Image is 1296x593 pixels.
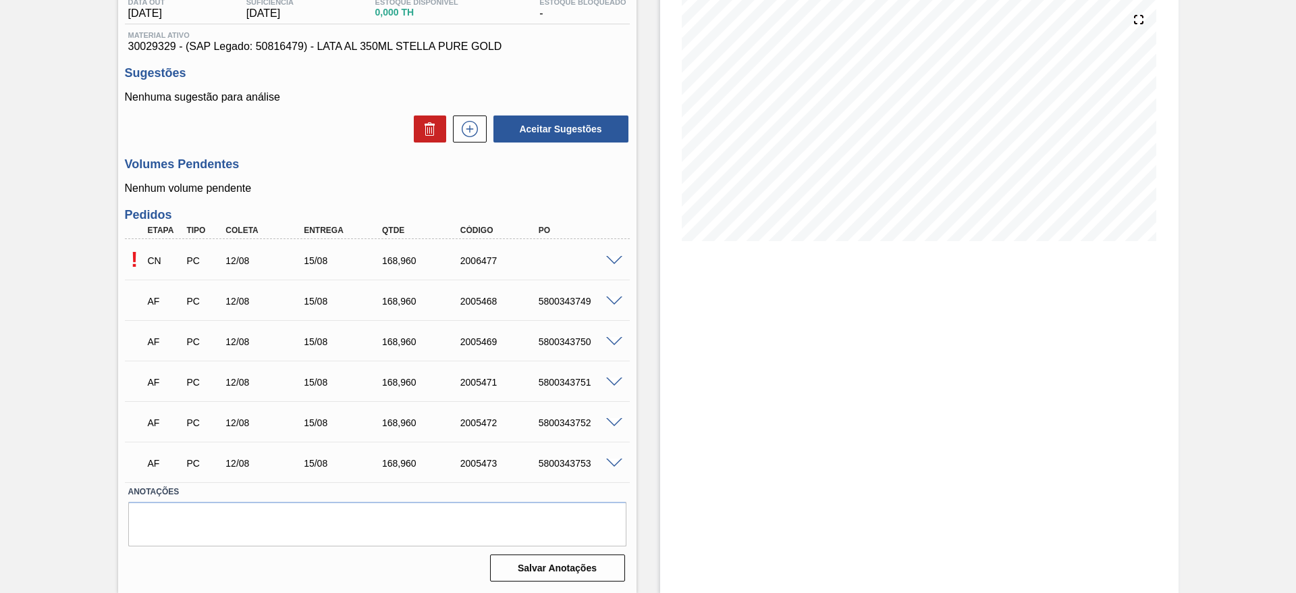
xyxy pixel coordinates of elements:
div: 168,960 [379,377,466,388]
div: 168,960 [379,296,466,307]
div: Etapa [144,226,185,235]
div: 2005468 [457,296,545,307]
div: 2006477 [457,255,545,266]
div: Composição de Carga em Negociação [144,246,185,276]
div: Excluir Sugestões [407,115,446,143]
p: Nenhuma sugestão para análise [125,91,630,103]
div: Aguardando Faturamento [144,408,185,438]
div: 15/08/2025 [300,296,388,307]
h3: Sugestões [125,66,630,80]
div: Pedido de Compra [183,458,223,469]
div: Coleta [222,226,310,235]
label: Anotações [128,482,626,502]
p: AF [148,296,182,307]
span: [DATE] [128,7,165,20]
div: 15/08/2025 [300,336,388,347]
div: Aguardando Faturamento [144,327,185,357]
div: Nova sugestão [446,115,487,143]
p: CN [148,255,182,266]
p: Composição de Carga pendente de aceite [125,247,144,272]
div: 12/08/2025 [222,336,310,347]
p: Nenhum volume pendente [125,182,630,195]
h3: Volumes Pendentes [125,157,630,172]
div: Aguardando Faturamento [144,448,185,478]
div: 168,960 [379,255,466,266]
div: Pedido de Compra [183,336,223,347]
div: 5800343751 [535,377,623,388]
p: AF [148,336,182,347]
div: 12/08/2025 [222,296,310,307]
span: 30029329 - (SAP Legado: 50816479) - LATA AL 350ML STELLA PURE GOLD [128,41,626,53]
div: 15/08/2025 [300,255,388,266]
div: Aguardando Faturamento [144,367,185,397]
div: Pedido de Compra [183,417,223,428]
div: 5800343753 [535,458,623,469]
div: 5800343749 [535,296,623,307]
div: 15/08/2025 [300,417,388,428]
div: 168,960 [379,458,466,469]
p: AF [148,458,182,469]
div: Entrega [300,226,388,235]
div: 15/08/2025 [300,458,388,469]
p: AF [148,377,182,388]
div: 12/08/2025 [222,377,310,388]
span: [DATE] [246,7,294,20]
p: AF [148,417,182,428]
button: Salvar Anotações [490,555,625,582]
div: Qtde [379,226,466,235]
div: 5800343752 [535,417,623,428]
h3: Pedidos [125,208,630,222]
div: 12/08/2025 [222,458,310,469]
span: 0,000 TH [375,7,458,18]
button: Aceitar Sugestões [493,115,628,143]
div: Pedido de Compra [183,296,223,307]
span: Material ativo [128,31,626,39]
div: Aguardando Faturamento [144,286,185,316]
div: Código [457,226,545,235]
div: 5800343750 [535,336,623,347]
div: Pedido de Compra [183,377,223,388]
div: 12/08/2025 [222,255,310,266]
div: 2005473 [457,458,545,469]
div: 2005469 [457,336,545,347]
div: PO [535,226,623,235]
div: 15/08/2025 [300,377,388,388]
div: 2005472 [457,417,545,428]
div: 168,960 [379,417,466,428]
div: Pedido de Compra [183,255,223,266]
div: Tipo [183,226,223,235]
div: 168,960 [379,336,466,347]
div: 12/08/2025 [222,417,310,428]
div: 2005471 [457,377,545,388]
div: Aceitar Sugestões [487,114,630,144]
